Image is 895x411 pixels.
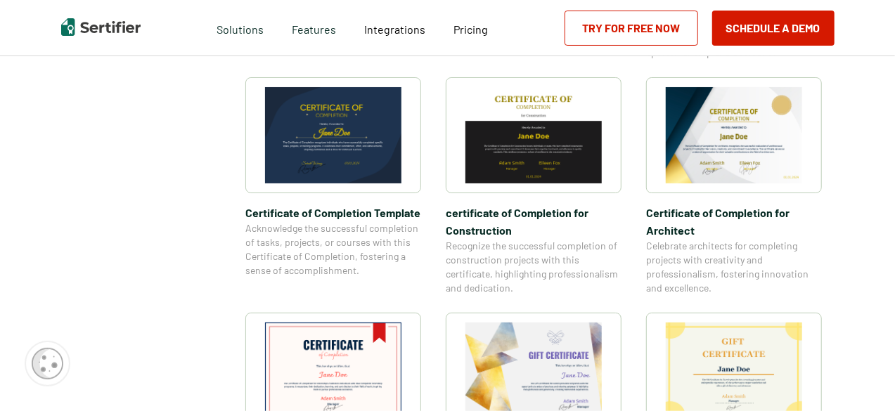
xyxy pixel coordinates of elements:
span: Solutions [217,19,264,37]
span: certificate of Completion for Construction [446,204,622,239]
span: Pricing [453,22,488,36]
span: Features [292,19,336,37]
span: Integrations [364,22,425,36]
span: Certificate of Completion​ for Architect [646,204,822,239]
img: Certificate of Completion Template [265,87,401,183]
button: Schedule a Demo [712,11,835,46]
iframe: Chat Widget [825,344,895,411]
span: Recognize the successful completion of construction projects with this certificate, highlighting ... [446,239,622,295]
a: Certificate of Completion​ for ArchitectCertificate of Completion​ for ArchitectCelebrate archite... [646,77,822,295]
span: Certificate of Completion Template [245,204,421,221]
span: Acknowledge the successful completion of tasks, projects, or courses with this Certificate of Com... [245,221,421,278]
img: Certificate of Completion​ for Architect [666,87,802,183]
img: Cookie Popup Icon [32,348,63,379]
span: Celebrate architects for completing projects with creativity and professionalism, fostering innov... [646,239,822,295]
a: certificate of Completion for Constructioncertificate of Completion for ConstructionRecognize the... [446,77,622,295]
a: Certificate of Completion TemplateCertificate of Completion TemplateAcknowledge the successful co... [245,77,421,295]
a: Try for Free Now [565,11,698,46]
img: certificate of Completion for Construction [465,87,602,183]
a: Pricing [453,19,488,37]
a: Integrations [364,19,425,37]
img: Sertifier | Digital Credentialing Platform [61,18,141,36]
